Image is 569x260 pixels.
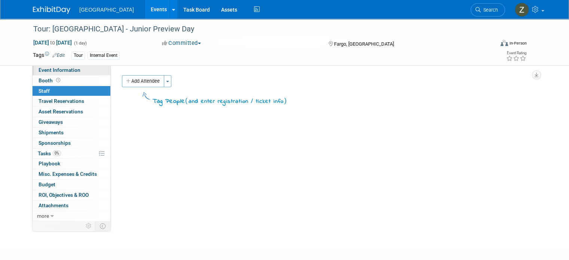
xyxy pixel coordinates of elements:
[159,39,204,47] button: Committed
[38,150,61,156] span: Tasks
[39,129,64,135] span: Shipments
[33,65,110,75] a: Event Information
[33,201,110,211] a: Attachments
[33,180,110,190] a: Budget
[33,149,110,159] a: Tasks0%
[509,40,527,46] div: In-Person
[506,51,526,55] div: Event Rating
[39,67,80,73] span: Event Information
[33,128,110,138] a: Shipments
[39,108,83,114] span: Asset Reservations
[39,88,50,94] span: Staff
[189,97,284,105] span: and enter registration / ticket info
[471,3,505,16] a: Search
[33,76,110,86] a: Booth
[31,22,485,36] div: Tour: [GEOGRAPHIC_DATA] - Junior Preview Day
[501,40,508,46] img: Format-Inperson.png
[88,52,120,59] div: Internal Event
[53,150,61,156] span: 0%
[82,221,95,231] td: Personalize Event Tab Strip
[39,202,68,208] span: Attachments
[33,211,110,221] a: more
[185,97,189,104] span: (
[71,52,85,59] div: Tour
[95,221,111,231] td: Toggle Event Tabs
[39,77,62,83] span: Booth
[55,77,62,83] span: Booth not reserved yet
[33,117,110,127] a: Giveaways
[33,169,110,179] a: Misc. Expenses & Credits
[515,3,529,17] img: Zoe Graham
[39,160,60,166] span: Playbook
[33,96,110,106] a: Travel Reservations
[33,6,70,14] img: ExhibitDay
[153,96,287,106] div: Tag People
[284,97,287,104] span: )
[33,86,110,96] a: Staff
[52,53,65,58] a: Edit
[334,41,394,47] span: Fargo, [GEOGRAPHIC_DATA]
[481,7,498,13] span: Search
[49,40,56,46] span: to
[33,138,110,148] a: Sponsorships
[33,51,65,60] td: Tags
[454,39,527,50] div: Event Format
[39,192,89,198] span: ROI, Objectives & ROO
[39,181,55,187] span: Budget
[39,171,97,177] span: Misc. Expenses & Credits
[39,98,84,104] span: Travel Reservations
[37,213,49,219] span: more
[33,107,110,117] a: Asset Reservations
[33,39,72,46] span: [DATE] [DATE]
[39,140,71,146] span: Sponsorships
[33,159,110,169] a: Playbook
[122,75,164,87] button: Add Attendee
[39,119,63,125] span: Giveaways
[73,41,87,46] span: (1 day)
[33,190,110,200] a: ROI, Objectives & ROO
[79,7,134,13] span: [GEOGRAPHIC_DATA]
